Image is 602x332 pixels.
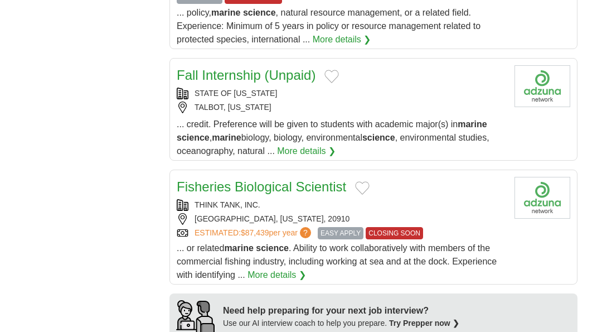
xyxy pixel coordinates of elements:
[514,65,570,107] img: Company logo
[177,102,506,113] div: TALBOT, [US_STATE]
[313,33,371,46] a: More details ❯
[212,133,241,142] strong: marine
[177,88,506,99] div: STATE OF [US_STATE]
[318,227,363,239] span: EASY APPLY
[241,228,269,237] span: $87,439
[247,268,306,282] a: More details ❯
[177,179,346,194] a: Fisheries Biological Scientist
[243,8,276,17] strong: science
[177,8,480,44] span: ... policy, , natural resource management, or a related field. Experience: Minimum of 5 years in ...
[177,199,506,211] div: THINK TANK, INC.
[300,227,311,238] span: ?
[177,68,315,83] a: Fall Internship (Unpaid)
[177,133,210,142] strong: science
[366,227,423,239] span: CLOSING SOON
[177,243,497,280] span: ... or related . Ability to work collaboratively with members of the commercial fishing industry,...
[458,119,487,129] strong: marine
[324,70,339,83] button: Add to favorite jobs
[389,319,459,328] a: Try Prepper now ❯
[195,227,313,239] a: ESTIMATED:$87,439per year?
[211,8,240,17] strong: marine
[224,243,253,253] strong: marine
[177,213,506,225] div: [GEOGRAPHIC_DATA], [US_STATE], 20910
[362,133,395,142] strong: science
[223,317,459,329] div: Use our AI interview coach to help you prepare.
[177,119,489,156] span: ... credit. Preference will be given to students with academic major(s) in , biology, biology, en...
[355,181,370,195] button: Add to favorite jobs
[277,145,336,158] a: More details ❯
[223,304,459,317] div: Need help preparing for your next job interview?
[514,177,570,219] img: Company logo
[256,243,289,253] strong: science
